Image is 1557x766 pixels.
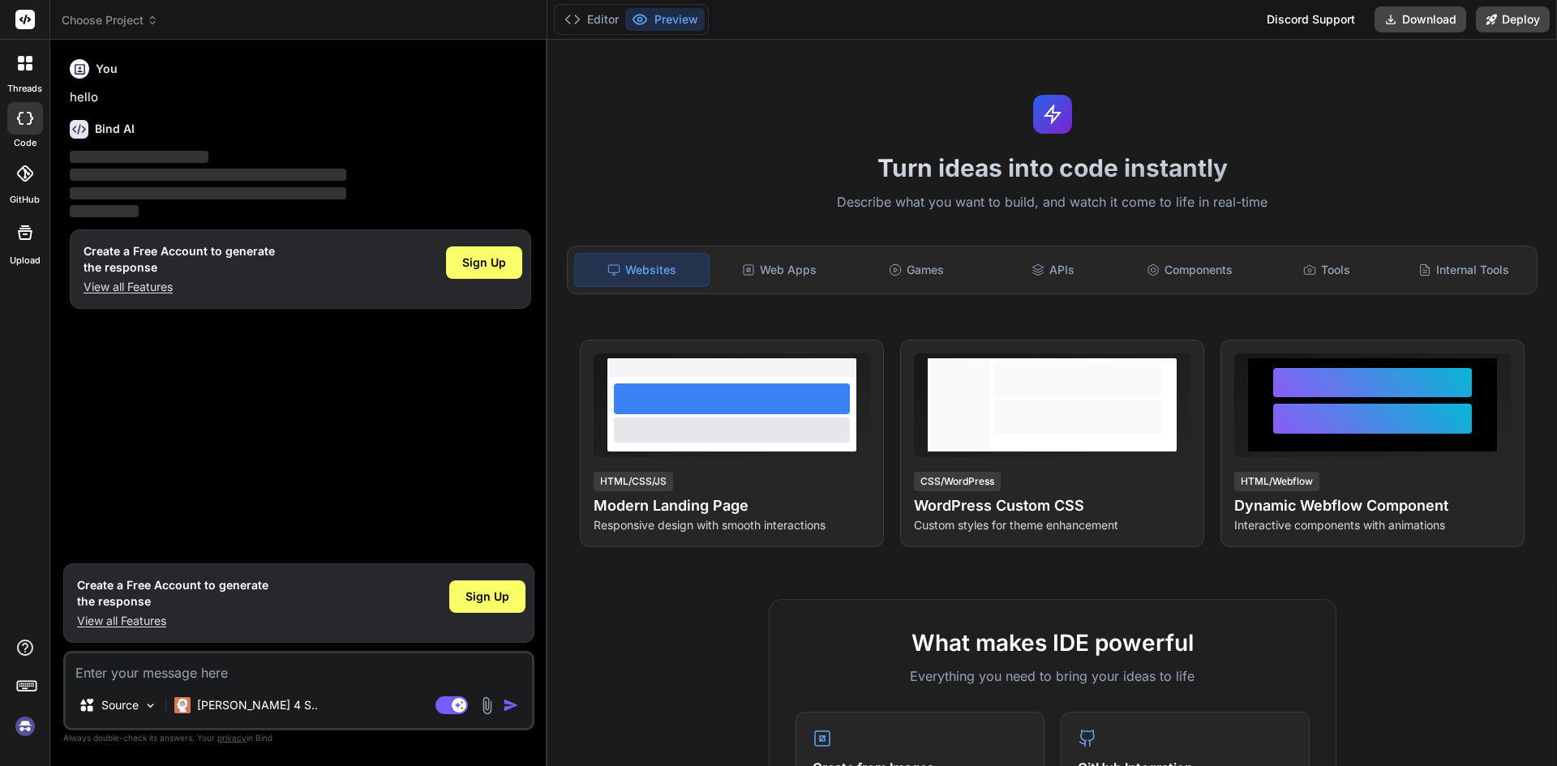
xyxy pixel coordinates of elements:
label: GitHub [10,193,40,207]
div: Internal Tools [1396,253,1530,287]
h4: Dynamic Webflow Component [1234,494,1511,517]
label: threads [7,82,42,96]
div: APIs [986,253,1120,287]
img: icon [503,697,519,713]
h1: Create a Free Account to generate the response [77,577,268,610]
div: CSS/WordPress [914,472,1001,491]
div: Components [1123,253,1257,287]
div: Websites [574,253,710,287]
label: code [14,136,36,150]
p: Everything you need to bring your ideas to life [796,666,1310,686]
p: Interactive components with animations [1234,517,1511,533]
div: HTML/Webflow [1234,472,1319,491]
p: Describe what you want to build, and watch it come to life in real-time [557,192,1547,213]
div: Web Apps [713,253,847,287]
span: Sign Up [462,255,506,271]
h4: WordPress Custom CSS [914,494,1190,517]
span: Sign Up [465,588,509,605]
p: hello [70,88,531,107]
p: Custom styles for theme enhancement [914,517,1190,533]
img: Pick Models [144,699,157,713]
p: Source [101,697,139,713]
div: Discord Support [1257,6,1365,32]
img: Claude 4 Sonnet [174,697,191,713]
p: Responsive design with smooth interactions [594,517,870,533]
img: signin [11,713,39,740]
button: Preview [625,8,705,31]
p: Always double-check its answers. Your in Bind [63,730,534,746]
h6: Bind AI [95,121,135,137]
div: Games [850,253,984,287]
button: Editor [558,8,625,31]
button: Download [1375,6,1466,32]
p: View all Features [84,279,275,295]
h1: Turn ideas into code instantly [557,153,1547,182]
span: ‌ [70,169,346,181]
p: View all Features [77,613,268,629]
h6: You [96,61,118,77]
label: Upload [10,254,41,267]
h4: Modern Landing Page [594,494,870,517]
span: privacy [217,733,247,742]
span: ‌ [70,187,346,199]
img: attachment [478,696,496,715]
div: HTML/CSS/JS [594,472,673,491]
p: [PERSON_NAME] 4 S.. [197,697,318,713]
h1: Create a Free Account to generate the response [84,243,275,276]
span: Choose Project [62,12,158,28]
button: Deploy [1476,6,1550,32]
span: ‌ [70,151,208,163]
div: Tools [1260,253,1394,287]
span: ‌ [70,205,139,217]
h2: What makes IDE powerful [796,626,1310,660]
